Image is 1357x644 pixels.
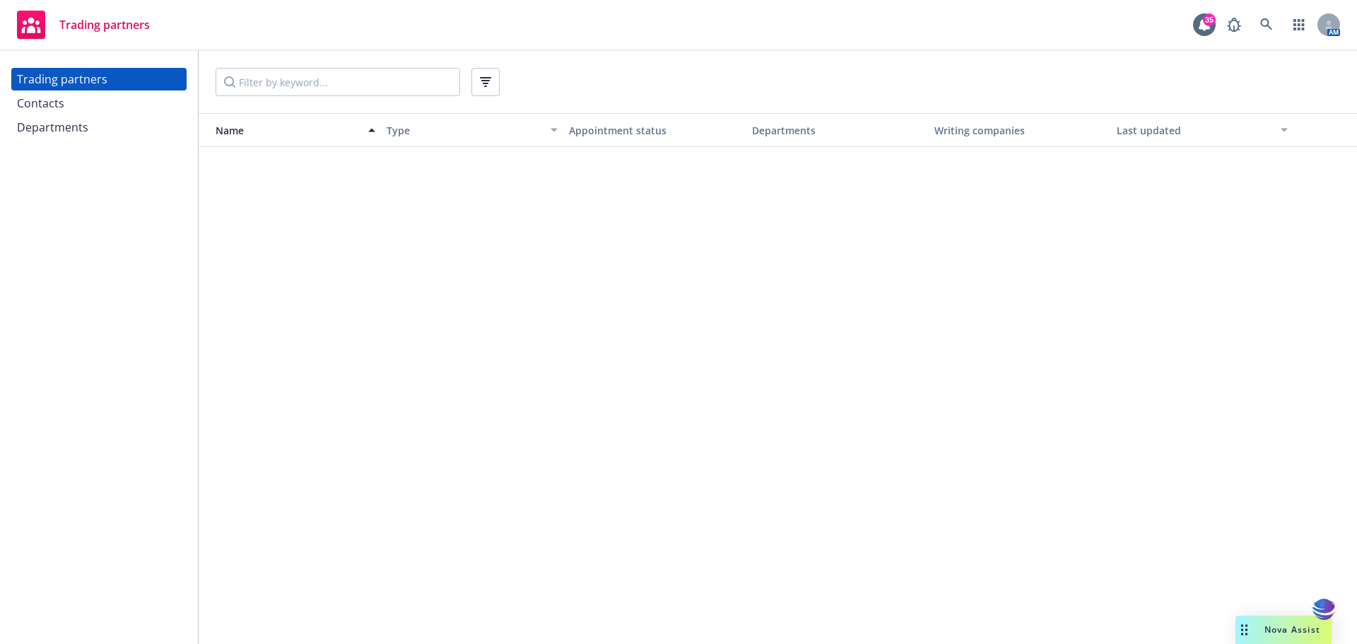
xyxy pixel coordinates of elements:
div: Departments [17,116,88,139]
div: Drag to move [1235,616,1253,644]
div: Trading partners [17,68,107,90]
div: Last updated [1117,123,1272,138]
div: Departments [752,123,923,138]
div: Writing companies [934,123,1105,138]
button: Writing companies [929,113,1111,147]
span: Nova Assist [1264,623,1320,636]
input: Filter by keyword... [216,68,460,96]
div: Appointment status [569,123,740,138]
a: Search [1252,11,1281,39]
div: Type [387,123,542,138]
button: Type [381,113,563,147]
div: Name [204,123,360,138]
button: Name [199,113,381,147]
button: Departments [746,113,929,147]
div: Contacts [17,92,64,115]
div: 35 [1203,10,1216,23]
button: Last updated [1111,113,1293,147]
button: Appointment status [563,113,746,147]
button: Nova Assist [1235,616,1332,644]
span: Trading partners [59,19,150,30]
a: Switch app [1285,11,1313,39]
a: Departments [11,116,187,139]
img: svg+xml;base64,PHN2ZyB3aWR0aD0iMzQiIGhlaWdodD0iMzQiIHZpZXdCb3g9IjAgMCAzNCAzNCIgZmlsbD0ibm9uZSIgeG... [1312,597,1336,623]
a: Trading partners [11,5,155,45]
a: Contacts [11,92,187,115]
a: Report a Bug [1220,11,1248,39]
a: Trading partners [11,68,187,90]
